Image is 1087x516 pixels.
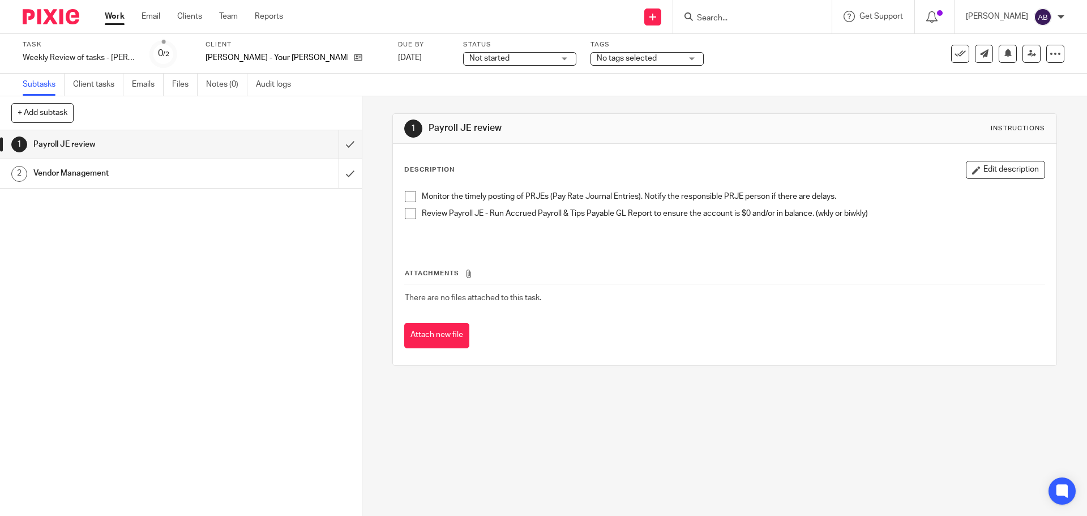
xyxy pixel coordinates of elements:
input: Search [696,14,798,24]
h1: Payroll JE review [33,136,229,153]
a: Subtasks [23,74,65,96]
p: Monitor the timely posting of PRJEs (Pay Rate Journal Entries). Notify the responsible PRJE perso... [422,191,1044,202]
div: Weekly Review of tasks - JA [23,52,136,63]
div: Weekly Review of tasks - [PERSON_NAME] [23,52,136,63]
a: Files [172,74,198,96]
a: Audit logs [256,74,299,96]
a: Reports [255,11,283,22]
span: Attachments [405,270,459,276]
div: 2 [11,166,27,182]
p: [PERSON_NAME] - Your [PERSON_NAME] LLC [206,52,348,63]
p: Description [404,165,455,174]
label: Due by [398,40,449,49]
p: [PERSON_NAME] [966,11,1028,22]
label: Tags [590,40,704,49]
a: Notes (0) [206,74,247,96]
a: Team [219,11,238,22]
h1: Payroll JE review [429,122,749,134]
button: + Add subtask [11,103,74,122]
span: No tags selected [597,54,657,62]
img: Pixie [23,9,79,24]
button: Attach new file [404,323,469,348]
a: Work [105,11,125,22]
div: 1 [404,120,422,138]
span: [DATE] [398,54,422,62]
p: Review Payroll JE - Run Accrued Payroll & Tips Payable GL Report to ensure the account is $0 and/... [422,208,1044,219]
a: Email [142,11,160,22]
label: Task [23,40,136,49]
div: Instructions [991,124,1045,133]
span: Not started [469,54,510,62]
span: There are no files attached to this task. [405,294,541,302]
h1: Vendor Management [33,165,229,182]
small: /2 [163,51,169,57]
a: Clients [177,11,202,22]
img: svg%3E [1034,8,1052,26]
div: 0 [158,47,169,60]
a: Client tasks [73,74,123,96]
label: Status [463,40,576,49]
div: 1 [11,137,27,152]
label: Client [206,40,384,49]
button: Edit description [966,161,1045,179]
a: Emails [132,74,164,96]
span: Get Support [859,12,903,20]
